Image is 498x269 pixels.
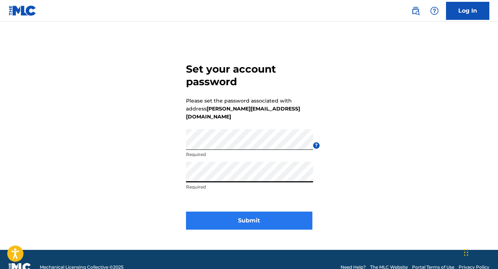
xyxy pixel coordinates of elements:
[430,6,439,15] img: help
[186,151,313,158] p: Required
[9,5,36,16] img: MLC Logo
[462,234,498,269] iframe: Chat Widget
[464,242,468,263] div: Drag
[186,212,312,230] button: Submit
[186,184,313,190] p: Required
[186,105,300,120] strong: [PERSON_NAME][EMAIL_ADDRESS][DOMAIN_NAME]
[313,142,320,149] span: ?
[427,4,442,18] div: Help
[408,4,423,18] a: Public Search
[446,2,489,20] a: Log In
[186,97,312,121] p: Please set the password associated with address
[186,63,312,88] h3: Set your account password
[411,6,420,15] img: search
